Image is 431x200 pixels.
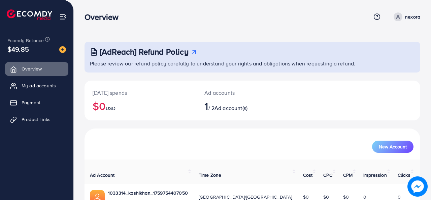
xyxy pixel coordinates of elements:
span: Payment [22,99,40,106]
img: image [407,176,428,197]
span: CPC [323,172,332,178]
span: USD [106,105,115,112]
img: logo [7,9,52,20]
img: menu [59,13,67,21]
span: Impression [363,172,387,178]
h2: $0 [93,99,188,112]
a: nexora [391,12,420,21]
a: Payment [5,96,68,109]
span: Ad account(s) [214,104,247,112]
h2: / 2 [204,99,272,112]
h3: [AdReach] Refund Policy [100,47,189,57]
a: 1033314_kashikhan_1759754407050 [108,190,188,196]
span: CPM [343,172,353,178]
span: Product Links [22,116,51,123]
span: Time Zone [199,172,221,178]
span: Overview [22,65,42,72]
a: Overview [5,62,68,76]
a: My ad accounts [5,79,68,92]
p: nexora [405,13,420,21]
a: Product Links [5,113,68,126]
p: Please review our refund policy carefully to understand your rights and obligations when requesti... [90,59,416,67]
span: My ad accounts [22,82,56,89]
span: New Account [379,144,407,149]
p: Ad accounts [204,89,272,97]
button: New Account [372,141,413,153]
span: Ecomdy Balance [7,37,44,44]
span: $49.85 [7,44,29,54]
span: Cost [303,172,313,178]
span: Clicks [398,172,410,178]
span: Ad Account [90,172,115,178]
p: [DATE] spends [93,89,188,97]
h3: Overview [85,12,124,22]
img: image [59,46,66,53]
span: 1 [204,98,208,114]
